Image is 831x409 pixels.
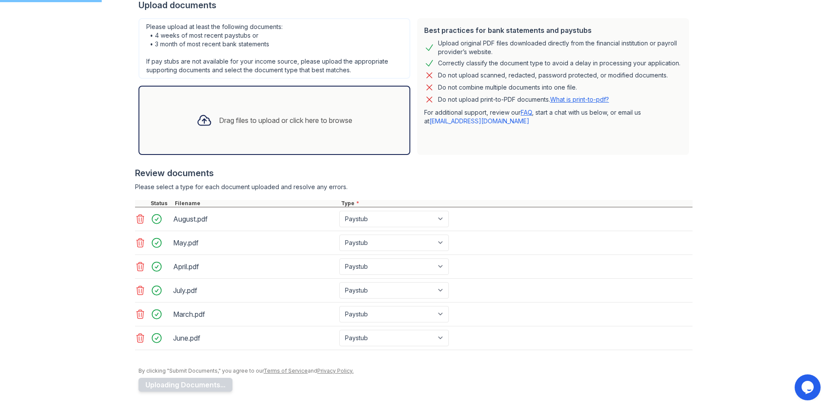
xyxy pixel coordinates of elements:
[438,82,577,93] div: Do not combine multiple documents into one file.
[173,236,336,250] div: May.pdf
[317,367,354,374] a: Privacy Policy.
[438,95,609,104] p: Do not upload print-to-PDF documents.
[149,200,173,207] div: Status
[339,200,692,207] div: Type
[138,18,410,79] div: Please upload at least the following documents: • 4 weeks of most recent paystubs or • 3 month of...
[219,115,352,126] div: Drag files to upload or click here to browse
[438,70,668,81] div: Do not upload scanned, redacted, password protected, or modified documents.
[550,96,609,103] a: What is print-to-pdf?
[173,331,336,345] div: June.pdf
[173,260,336,274] div: April.pdf
[424,25,682,35] div: Best practices for bank statements and paystubs
[138,378,232,392] button: Uploading Documents...
[438,39,682,56] div: Upload original PDF files downloaded directly from the financial institution or payroll provider’...
[173,307,336,321] div: March.pdf
[521,109,532,116] a: FAQ
[173,200,339,207] div: Filename
[424,108,682,126] p: For additional support, review our , start a chat with us below, or email us at
[795,374,822,400] iframe: chat widget
[438,58,680,68] div: Correctly classify the document type to avoid a delay in processing your application.
[135,183,692,191] div: Please select a type for each document uploaded and resolve any errors.
[135,167,692,179] div: Review documents
[264,367,308,374] a: Terms of Service
[173,212,336,226] div: August.pdf
[138,367,692,374] div: By clicking "Submit Documents," you agree to our and
[429,117,529,125] a: [EMAIL_ADDRESS][DOMAIN_NAME]
[173,283,336,297] div: July.pdf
